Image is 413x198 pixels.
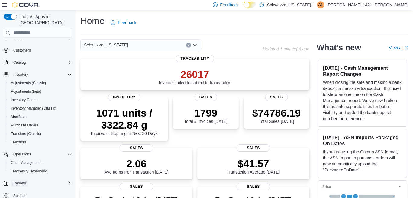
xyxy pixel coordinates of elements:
[11,131,41,136] span: Transfers (Classic)
[8,139,28,146] a: Transfers
[11,140,26,145] span: Transfers
[120,183,153,190] span: Sales
[195,94,217,101] span: Sales
[8,168,50,175] a: Traceabilty Dashboard
[6,138,74,146] button: Transfers
[184,107,227,124] div: Total # Invoices [DATE]
[108,94,140,101] span: Inventory
[8,96,39,104] a: Inventory Count
[323,149,402,173] p: If you are using the Ontario ASN format, the ASN Import in purchase orders will now automatically...
[105,158,169,170] p: 2.06
[252,107,301,119] p: $74786.19
[6,121,74,129] button: Purchase Orders
[323,79,402,122] p: When closing the safe and making a bank deposit in the same transaction, this used to show as one...
[84,41,128,49] span: Schwazze [US_STATE]
[8,105,59,112] a: Inventory Manager (Classic)
[8,88,44,95] a: Adjustments (beta)
[6,113,74,121] button: Manifests
[1,179,74,187] button: Reports
[6,104,74,113] button: Inventory Manager (Classic)
[244,2,256,8] input: Dark Mode
[8,113,72,120] span: Manifests
[8,159,44,166] a: Cash Management
[176,55,214,62] span: Traceability
[405,46,408,50] svg: External link
[252,107,301,124] div: Total Sales [DATE]
[8,113,29,120] a: Manifests
[11,151,34,158] button: Operations
[8,122,72,129] span: Purchase Orders
[11,59,72,66] span: Catalog
[85,107,163,136] div: Expired or Expiring in Next 30 Days
[80,15,105,27] h1: Home
[85,107,163,131] p: 1071 units / 3322.84 g
[11,46,72,54] span: Customers
[237,144,270,152] span: Sales
[267,1,311,8] p: Schwazze [US_STATE]
[323,134,402,146] h3: [DATE] - ASN Imports Packaged On Dates
[389,45,408,50] a: View allExternal link
[6,96,74,104] button: Inventory Count
[1,58,74,67] button: Catalog
[11,123,38,128] span: Purchase Orders
[317,43,361,53] h2: What's new
[6,79,74,87] button: Adjustments (Classic)
[11,106,56,111] span: Inventory Manager (Classic)
[118,20,136,26] span: Feedback
[11,71,31,78] button: Inventory
[108,17,139,29] a: Feedback
[13,60,26,65] span: Catalog
[159,68,231,80] p: 26017
[8,79,72,87] span: Adjustments (Classic)
[11,180,72,187] span: Reports
[327,1,408,8] p: [PERSON_NAME]-1421 [PERSON_NAME]
[8,96,72,104] span: Inventory Count
[193,43,198,48] button: Open list of options
[318,1,323,8] span: A1
[1,46,74,55] button: Customers
[12,2,39,8] img: Cova
[11,180,28,187] button: Reports
[265,94,288,101] span: Sales
[227,158,280,174] div: Transaction Average [DATE]
[8,105,72,112] span: Inventory Manager (Classic)
[8,168,72,175] span: Traceabilty Dashboard
[13,181,26,186] span: Reports
[1,70,74,79] button: Inventory
[323,65,402,77] h3: [DATE] - Cash Management Report Changes
[11,97,37,102] span: Inventory Count
[220,2,238,8] span: Feedback
[159,68,231,85] div: Invoices failed to submit to traceability.
[11,160,41,165] span: Cash Management
[6,158,74,167] button: Cash Management
[13,48,31,53] span: Customers
[105,158,169,174] div: Avg Items Per Transaction [DATE]
[8,130,44,137] a: Transfers (Classic)
[1,150,74,158] button: Operations
[17,14,72,26] span: Load All Apps in [GEOGRAPHIC_DATA]
[13,72,28,77] span: Inventory
[313,1,315,8] p: |
[184,107,227,119] p: 1799
[6,129,74,138] button: Transfers (Classic)
[11,114,26,119] span: Manifests
[237,183,270,190] span: Sales
[11,47,33,54] a: Customers
[11,151,72,158] span: Operations
[8,159,72,166] span: Cash Management
[11,169,47,174] span: Traceabilty Dashboard
[6,87,74,96] button: Adjustments (beta)
[11,59,28,66] button: Catalog
[227,158,280,170] p: $41.57
[263,46,309,51] p: Updated 1 minute(s) ago
[13,152,31,157] span: Operations
[8,122,41,129] a: Purchase Orders
[6,167,74,175] button: Traceabilty Dashboard
[8,130,72,137] span: Transfers (Classic)
[8,79,48,87] a: Adjustments (Classic)
[8,139,72,146] span: Transfers
[11,81,46,85] span: Adjustments (Classic)
[8,88,72,95] span: Adjustments (beta)
[120,144,153,152] span: Sales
